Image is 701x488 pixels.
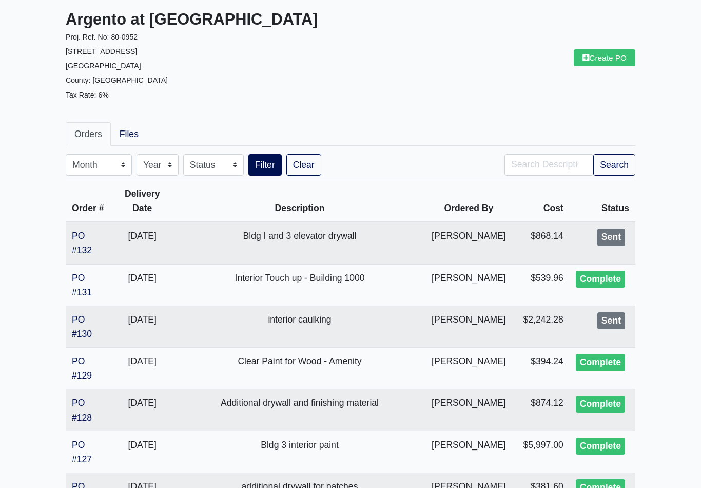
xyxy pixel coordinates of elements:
td: [DATE] [110,348,174,389]
td: $868.14 [512,222,570,264]
td: Bldg I and 3 elevator drywall [174,222,425,264]
td: [PERSON_NAME] [425,389,512,431]
td: interior caulking [174,306,425,347]
div: Sent [597,229,625,246]
th: Status [570,180,635,222]
td: $5,997.00 [512,431,570,473]
td: [DATE] [110,431,174,473]
td: $394.24 [512,348,570,389]
div: Sent [597,312,625,330]
a: Clear [286,154,321,176]
td: [DATE] [110,389,174,431]
small: Proj. Ref. No: 80-0952 [66,33,138,41]
a: PO #129 [72,356,92,381]
a: PO #127 [72,440,92,464]
a: PO #132 [72,231,92,255]
td: [PERSON_NAME] [425,222,512,264]
small: County: [GEOGRAPHIC_DATA] [66,76,168,84]
button: Search [593,154,635,176]
th: Description [174,180,425,222]
div: Complete [576,354,625,371]
h3: Argento at [GEOGRAPHIC_DATA] [66,10,343,29]
td: Bldg 3 interior paint [174,431,425,473]
div: Complete [576,396,625,413]
small: [STREET_ADDRESS] [66,47,137,55]
th: Cost [512,180,570,222]
a: Create PO [574,49,635,66]
td: [PERSON_NAME] [425,306,512,347]
th: Delivery Date [110,180,174,222]
small: [GEOGRAPHIC_DATA] [66,62,141,70]
button: Filter [248,154,282,176]
td: [PERSON_NAME] [425,348,512,389]
a: PO #130 [72,314,92,339]
td: [DATE] [110,306,174,347]
a: Orders [66,122,111,146]
td: $539.96 [512,264,570,306]
small: Tax Rate: 6% [66,91,109,99]
div: Complete [576,271,625,288]
td: [DATE] [110,264,174,306]
td: Clear Paint for Wood - Amenity [174,348,425,389]
td: [PERSON_NAME] [425,431,512,473]
a: Files [111,122,147,146]
a: PO #128 [72,398,92,422]
th: Ordered By [425,180,512,222]
th: Order # [66,180,110,222]
td: $2,242.28 [512,306,570,347]
td: Interior Touch up - Building 1000 [174,264,425,306]
td: Additional drywall and finishing material [174,389,425,431]
td: [DATE] [110,222,174,264]
div: Complete [576,438,625,455]
input: Search [504,154,593,176]
td: [PERSON_NAME] [425,264,512,306]
a: PO #131 [72,273,92,297]
td: $874.12 [512,389,570,431]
